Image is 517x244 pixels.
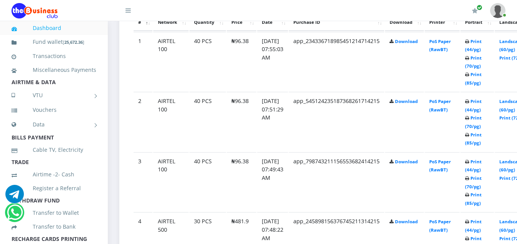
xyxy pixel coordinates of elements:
[465,71,482,86] a: Print (85/pg)
[395,159,418,164] a: Download
[12,3,58,18] img: Logo
[153,92,189,151] td: AIRTEL 100
[189,152,226,212] td: 40 PCS
[257,152,288,212] td: [DATE] 07:49:43 AM
[134,152,152,212] td: 3
[289,92,384,151] td: app_545124235187368261714215
[465,115,482,129] a: Print (70/pg)
[395,98,418,104] a: Download
[465,38,482,53] a: Print (44/pg)
[12,204,96,222] a: Transfer to Wallet
[5,191,24,203] a: Chat for support
[12,141,96,159] a: Cable TV, Electricity
[153,32,189,91] td: AIRTEL 100
[64,39,83,45] b: 25,672.36
[227,32,256,91] td: ₦96.38
[465,159,482,173] a: Print (44/pg)
[189,32,226,91] td: 40 PCS
[257,92,288,151] td: [DATE] 07:51:29 AM
[472,8,478,14] i: Renew/Upgrade Subscription
[227,152,256,212] td: ₦96.38
[289,152,384,212] td: app_798743211156553682414215
[12,86,96,105] a: VTU
[12,33,96,51] a: Fund wallet[25,672.36]
[63,39,84,45] small: [ ]
[227,92,256,151] td: ₦96.38
[429,159,451,173] a: PoS Paper (RawBT)
[153,152,189,212] td: AIRTEL 100
[12,115,96,134] a: Data
[465,175,482,189] a: Print (70/pg)
[289,32,384,91] td: app_234336718985451214714215
[395,38,418,44] a: Download
[465,192,482,206] a: Print (85/pg)
[12,166,96,183] a: Airtime -2- Cash
[134,92,152,151] td: 2
[465,219,482,233] a: Print (44/pg)
[134,32,152,91] td: 1
[429,38,451,53] a: PoS Paper (RawBT)
[257,32,288,91] td: [DATE] 07:55:03 AM
[490,3,505,18] img: User
[189,92,226,151] td: 40 PCS
[477,5,482,10] span: Renew/Upgrade Subscription
[12,101,96,119] a: Vouchers
[429,219,451,233] a: PoS Paper (RawBT)
[12,61,96,79] a: Miscellaneous Payments
[465,98,482,113] a: Print (44/pg)
[7,209,23,222] a: Chat for support
[12,179,96,197] a: Register a Referral
[395,219,418,224] a: Download
[429,98,451,113] a: PoS Paper (RawBT)
[12,19,96,37] a: Dashboard
[465,132,482,146] a: Print (85/pg)
[12,218,96,236] a: Transfer to Bank
[465,55,482,69] a: Print (70/pg)
[12,47,96,65] a: Transactions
